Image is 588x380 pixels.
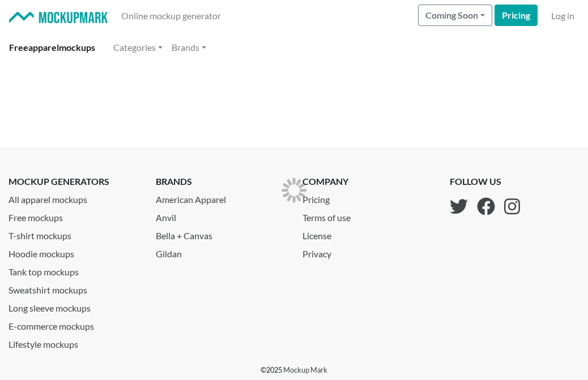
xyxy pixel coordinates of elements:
a: Freeapparelmockups [5,36,100,59]
p: follow us [450,175,520,188]
a: Mockup Mark [283,365,327,374]
a: Bella + Canvas [156,224,286,243]
p: © 2025 [261,365,327,375]
p: company [302,175,360,188]
a: American Apparel [156,188,286,206]
a: Online mockup generator [117,5,225,27]
p: brands [156,175,286,188]
span: apparel [28,42,59,53]
a: Terms of use [302,206,360,224]
a: Free mockups [8,206,139,224]
a: Hoodie mockups [8,243,139,261]
a: Long sleeve mockups [8,297,139,315]
a: Pricing [302,188,360,206]
a: Privacy [302,243,360,261]
a: Log in [547,5,579,27]
img: Mockup Mark [9,12,108,24]
a: Categories [109,36,167,59]
a: License [302,224,360,243]
a: Anvil [156,206,286,224]
a: Lifestyle mockups [8,333,139,351]
button: Coming Soon [418,5,492,26]
a: Gildan [156,243,286,261]
a: E-commerce mockups [8,315,139,333]
p: mockup generators [8,175,139,188]
a: All apparel mockups [8,188,139,206]
a: Brands [167,36,211,59]
a: Pricing [495,5,538,26]
a: Tank top mockups [8,261,139,279]
a: Sweatshirt mockups [8,279,139,297]
a: T-shirt mockups [8,224,139,243]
